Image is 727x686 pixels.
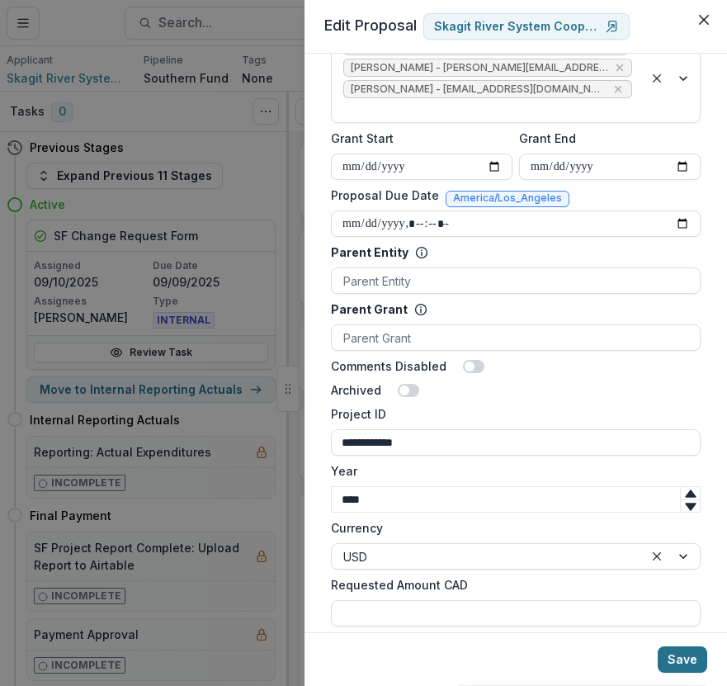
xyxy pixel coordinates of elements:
[331,576,691,594] label: Requested Amount CAD
[647,69,667,88] div: Clear selected options
[351,83,606,95] span: [PERSON_NAME] - [EMAIL_ADDRESS][DOMAIN_NAME]
[613,59,626,76] div: Remove Victor Keong - keong@psc.org
[331,300,408,318] p: Parent Grant
[611,81,626,97] div: Remove Christina Langlois - perkin@psc.org
[423,13,630,40] a: Skagit River System Cooperative
[331,357,446,375] label: Comments Disabled
[331,405,691,423] label: Project ID
[434,20,599,34] p: Skagit River System Cooperative
[331,130,503,147] label: Grant Start
[331,244,408,261] p: Parent Entity
[647,546,667,566] div: Clear selected options
[519,130,691,147] label: Grant End
[658,646,707,673] button: Save
[453,192,562,204] span: America/Los_Angeles
[331,187,439,204] label: Proposal Due Date
[691,7,717,33] button: Close
[331,519,691,537] label: Currency
[351,62,608,73] span: [PERSON_NAME] - [PERSON_NAME][EMAIL_ADDRESS][DOMAIN_NAME]
[331,462,691,480] label: Year
[331,381,381,399] label: Archived
[324,17,417,34] span: Edit Proposal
